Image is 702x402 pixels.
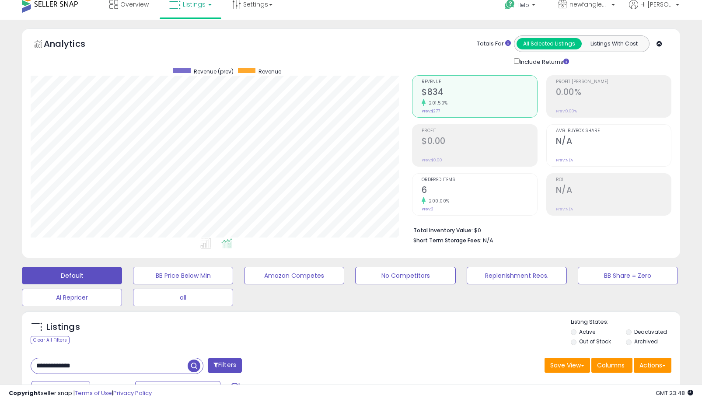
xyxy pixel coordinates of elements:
span: Revenue [258,68,281,75]
div: Totals For [477,40,511,48]
h5: Analytics [44,38,102,52]
label: Active [579,328,595,336]
span: Revenue [422,80,537,84]
h2: $834 [422,87,537,99]
b: Short Term Storage Fees: [413,237,482,244]
label: Archived [634,338,658,345]
small: Prev: $277 [422,108,440,114]
div: Include Returns [507,56,580,66]
div: seller snap | | [9,389,152,398]
span: Profit [422,129,537,133]
b: Total Inventory Value: [413,227,473,234]
a: Privacy Policy [113,389,152,397]
small: Prev: 2 [422,206,433,212]
span: Help [517,1,529,9]
small: 201.50% [426,100,448,106]
button: No Competitors [355,267,455,284]
button: Listings With Cost [581,38,646,49]
button: AI Repricer [22,289,122,306]
button: BB Share = Zero [578,267,678,284]
small: Prev: N/A [556,157,573,163]
label: Deactivated [634,328,667,336]
a: Terms of Use [75,389,112,397]
strong: Copyright [9,389,41,397]
h2: N/A [556,136,671,148]
span: [DATE]-28 - Aug-03 [148,384,210,393]
div: Clear All Filters [31,336,70,344]
span: Avg. Buybox Share [556,129,671,133]
h2: 6 [422,185,537,197]
label: Out of Stock [579,338,611,345]
span: Ordered Items [422,178,537,182]
button: Actions [634,358,671,373]
li: $0 [413,224,665,235]
span: Revenue (prev) [194,68,234,75]
span: Columns [597,361,625,370]
span: 2025-08-16 23:48 GMT [656,389,693,397]
span: N/A [483,236,493,245]
small: 200.00% [426,198,450,204]
button: Columns [591,358,632,373]
h2: N/A [556,185,671,197]
span: ROI [556,178,671,182]
h2: $0.00 [422,136,537,148]
button: All Selected Listings [517,38,582,49]
button: Replenishment Recs. [467,267,567,284]
small: Prev: $0.00 [422,157,442,163]
button: Save View [545,358,590,373]
span: Last 7 Days [45,384,79,393]
button: Filters [208,358,242,373]
small: Prev: 0.00% [556,108,577,114]
h2: 0.00% [556,87,671,99]
button: BB Price Below Min [133,267,233,284]
p: Listing States: [571,318,680,326]
button: Default [22,267,122,284]
small: Prev: N/A [556,206,573,212]
h5: Listings [46,321,80,333]
button: Last 7 Days [31,381,90,396]
button: Amazon Competes [244,267,344,284]
button: [DATE]-28 - Aug-03 [135,381,220,396]
span: Profit [PERSON_NAME] [556,80,671,84]
button: all [133,289,233,306]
